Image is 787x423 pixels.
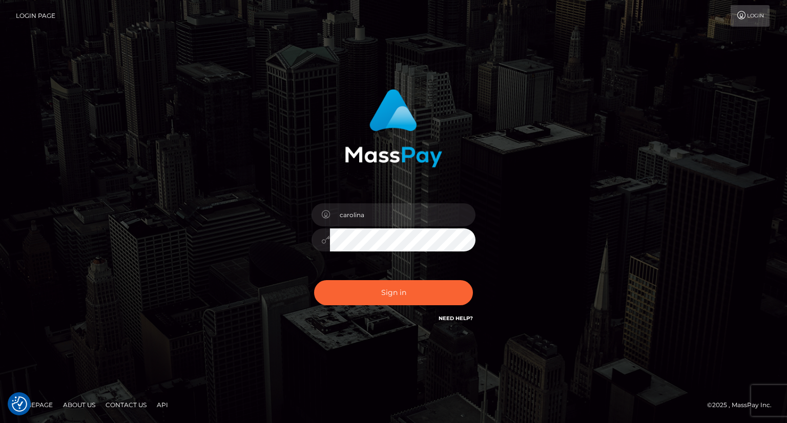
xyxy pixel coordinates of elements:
a: Login Page [16,5,55,27]
img: Revisit consent button [12,396,27,412]
a: Contact Us [101,397,151,413]
div: © 2025 , MassPay Inc. [707,399,779,411]
a: API [153,397,172,413]
a: About Us [59,397,99,413]
img: MassPay Login [345,89,442,167]
button: Consent Preferences [12,396,27,412]
button: Sign in [314,280,473,305]
a: Need Help? [439,315,473,322]
a: Login [731,5,770,27]
a: Homepage [11,397,57,413]
input: Username... [330,203,475,226]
